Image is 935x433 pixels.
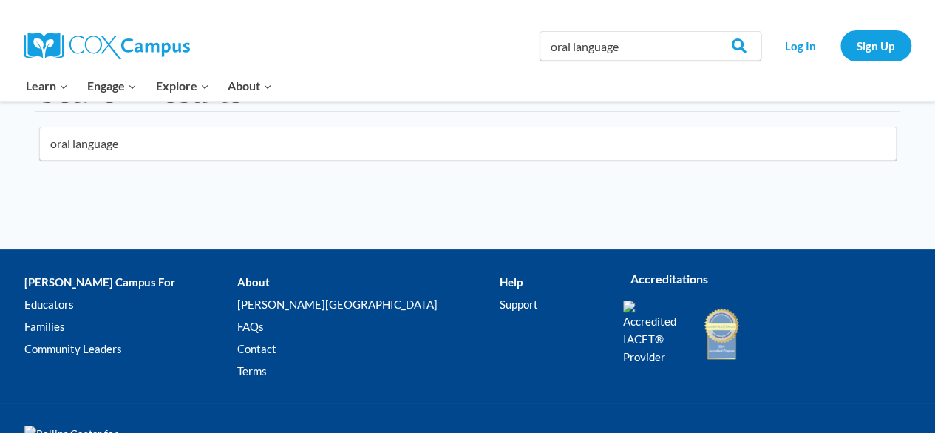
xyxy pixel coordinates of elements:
[237,294,500,316] a: [PERSON_NAME][GEOGRAPHIC_DATA]
[78,70,146,101] button: Child menu of Engage
[769,30,833,61] a: Log In
[24,316,237,338] a: Families
[24,294,237,316] a: Educators
[237,360,500,383] a: Terms
[623,301,686,366] img: Accredited IACET® Provider
[769,30,911,61] nav: Secondary Navigation
[39,127,897,161] input: Search for...
[500,294,600,316] a: Support
[24,338,237,360] a: Community Leaders
[24,33,190,59] img: Cox Campus
[540,31,761,61] input: Search Cox Campus
[630,272,708,286] strong: Accreditations
[17,70,78,101] button: Child menu of Learn
[237,316,500,338] a: FAQs
[218,70,282,101] button: Child menu of About
[146,70,219,101] button: Child menu of Explore
[703,306,740,361] img: IDA Accredited
[237,338,500,360] a: Contact
[17,70,282,101] nav: Primary Navigation
[840,30,911,61] a: Sign Up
